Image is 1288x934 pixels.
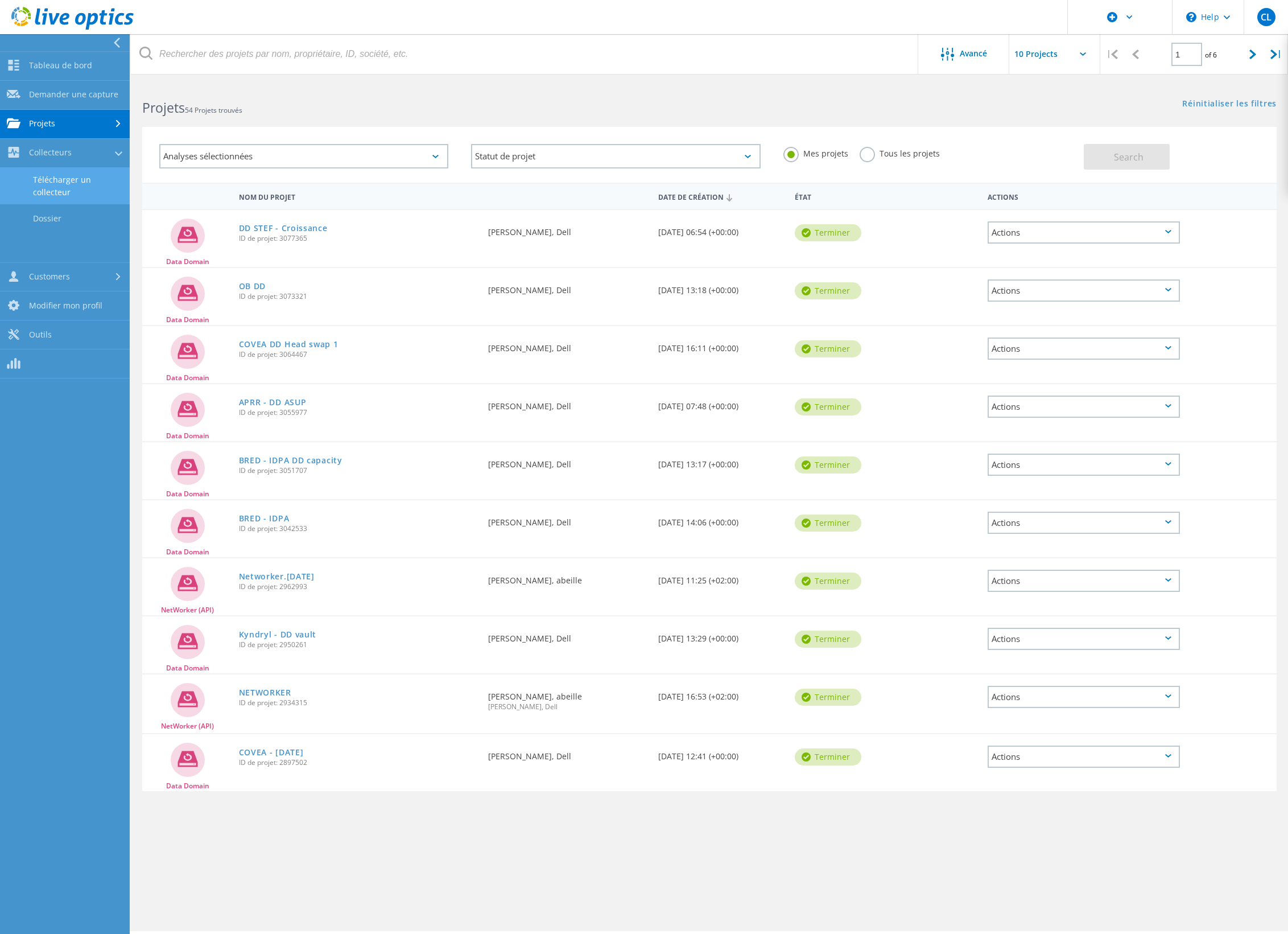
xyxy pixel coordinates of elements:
span: ID de projet: 2897502 [239,759,477,766]
span: ID de projet: 2934315 [239,700,477,706]
div: Actions [988,338,1180,360]
div: [DATE] 16:53 (+02:00) [653,674,789,712]
div: [DATE] 06:54 (+00:00) [653,210,789,248]
div: [DATE] 11:25 (+02:00) [653,558,789,596]
a: NETWORKER [239,689,291,697]
span: Search [1114,151,1143,163]
div: Terminer [795,340,861,357]
span: Avancé [960,50,987,57]
div: État [789,186,891,207]
span: NetWorker (API) [161,607,214,614]
div: [DATE] 07:48 (+00:00) [653,384,789,422]
div: Actions [988,628,1180,650]
div: [PERSON_NAME], Dell [482,268,653,306]
span: ID de projet: 2950261 [239,641,477,648]
span: Data Domain [166,783,209,789]
div: Actions [988,221,1180,244]
div: Terminer [795,515,861,532]
div: Terminer [795,631,861,648]
div: Actions [988,512,1180,534]
input: Rechercher des projets par nom, propriétaire, ID, société, etc. [131,34,919,74]
div: [PERSON_NAME], Dell [482,210,653,248]
span: ID de projet: 3042533 [239,525,477,532]
button: Search [1084,144,1170,170]
a: BRED - IDPA [239,515,290,522]
span: Data Domain [166,491,209,497]
span: Data Domain [166,375,209,381]
div: [DATE] 13:18 (+00:00) [653,268,789,306]
a: Live Optics Dashboard [11,24,134,32]
div: [PERSON_NAME], Dell [482,442,653,480]
a: Networker.[DATE] [239,573,315,581]
span: CL [1261,13,1272,22]
a: APRR - DD ASUP [239,398,307,406]
div: [PERSON_NAME], Dell [482,384,653,422]
b: Projets [142,98,185,117]
label: Tous les projets [860,147,940,158]
div: Actions [988,396,1180,418]
div: Actions [982,186,1186,207]
div: Nom du projet [233,186,483,207]
a: Kyndryl - DD vault [239,631,317,639]
span: ID de projet: 3077365 [239,235,477,242]
div: Statut de projet [471,144,760,168]
div: Date de création [653,186,789,207]
div: Analyses sélectionnées [159,144,448,168]
div: Terminer [795,224,861,241]
a: Réinitialiser les filtres [1182,100,1277,109]
span: [PERSON_NAME], Dell [488,703,647,710]
div: | [1265,34,1288,75]
span: ID de projet: 3055977 [239,409,477,416]
span: ID de projet: 3073321 [239,293,477,300]
span: Data Domain [166,316,209,323]
span: ID de projet: 3051707 [239,467,477,474]
span: of 6 [1205,50,1217,60]
a: DD STEF - Croissance [239,224,328,232]
a: COVEA - [DATE] [239,748,304,756]
span: ID de projet: 2962993 [239,583,477,590]
div: Actions [988,686,1180,708]
div: [PERSON_NAME], abeille [482,558,653,596]
div: Actions [988,570,1180,592]
div: [PERSON_NAME], Dell [482,616,653,654]
span: ID de projet: 3064467 [239,351,477,358]
div: Terminer [795,282,861,299]
svg: \n [1186,12,1196,22]
div: [PERSON_NAME], Dell [482,734,653,772]
a: OB DD [239,282,266,290]
div: [PERSON_NAME], Dell [482,500,653,538]
span: Data Domain [166,665,209,672]
div: | [1100,34,1124,75]
div: [DATE] 14:06 (+00:00) [653,500,789,538]
label: Mes projets [783,147,848,158]
span: NetWorker (API) [161,723,214,730]
div: [DATE] 12:41 (+00:00) [653,734,789,772]
a: BRED - IDPA DD capacity [239,456,342,464]
a: COVEA DD Head swap 1 [239,340,338,348]
div: Terminer [795,398,861,415]
div: Terminer [795,456,861,474]
span: Data Domain [166,549,209,556]
div: [DATE] 13:17 (+00:00) [653,442,789,480]
div: Terminer [795,748,861,766]
span: Data Domain [166,433,209,439]
div: Actions [988,746,1180,768]
div: Terminer [795,573,861,590]
div: Actions [988,279,1180,302]
div: [DATE] 16:11 (+00:00) [653,326,789,364]
div: Terminer [795,689,861,706]
div: [PERSON_NAME], Dell [482,326,653,364]
div: [PERSON_NAME], abeille [482,674,653,722]
span: 54 Projets trouvés [185,105,242,115]
div: Actions [988,454,1180,476]
div: [DATE] 13:29 (+00:00) [653,616,789,654]
span: Data Domain [166,258,209,265]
